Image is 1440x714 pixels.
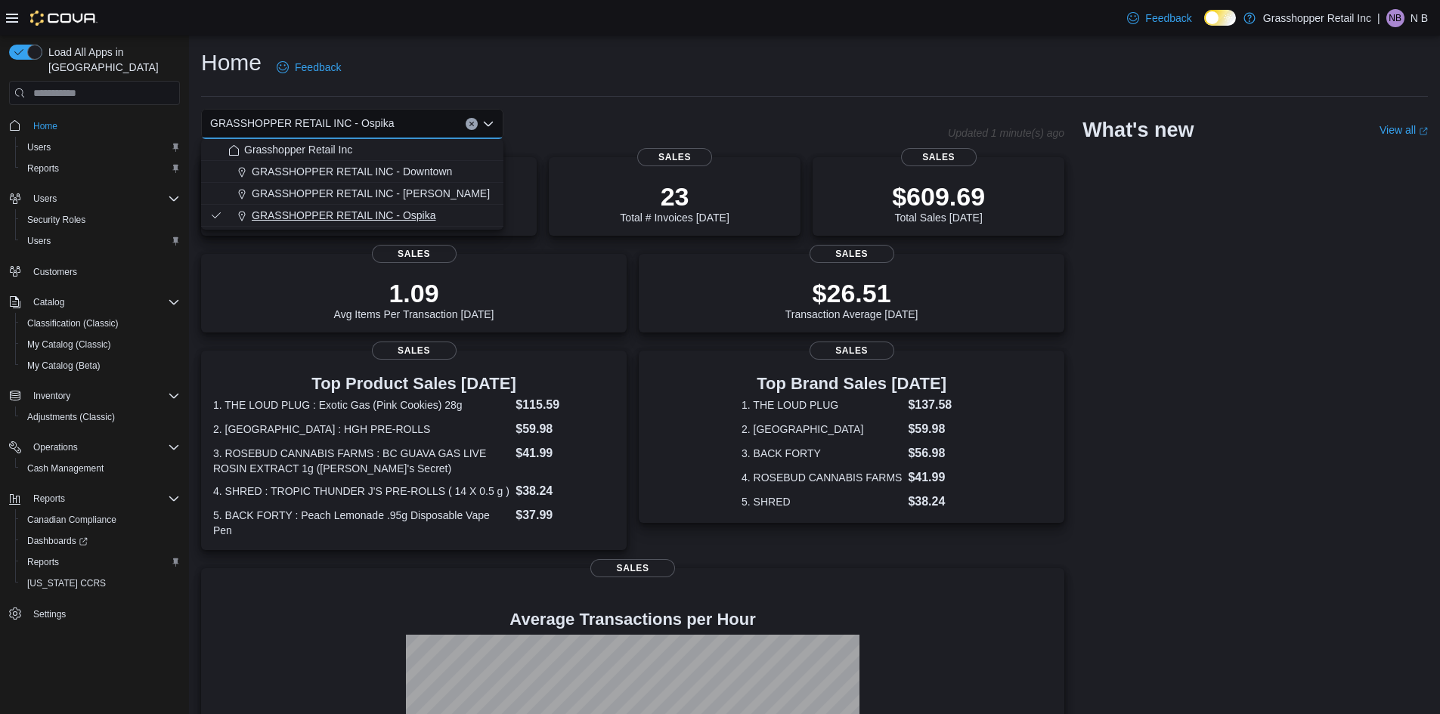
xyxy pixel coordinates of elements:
[21,511,122,529] a: Canadian Compliance
[27,293,70,311] button: Catalog
[21,211,91,229] a: Security Roles
[21,408,121,426] a: Adjustments (Classic)
[3,437,186,458] button: Operations
[9,108,180,664] nav: Complex example
[27,490,180,508] span: Reports
[213,610,1052,629] h4: Average Transactions per Hour
[27,535,88,547] span: Dashboards
[33,120,57,132] span: Home
[27,438,180,456] span: Operations
[908,493,962,511] dd: $38.24
[516,444,615,462] dd: $41.99
[252,208,436,223] span: GRASSHOPPER RETAIL INC - Ospika
[27,605,72,623] a: Settings
[637,148,713,166] span: Sales
[21,138,57,156] a: Users
[201,183,503,205] button: GRASSHOPPER RETAIL INC - [PERSON_NAME]
[21,532,94,550] a: Dashboards
[213,397,509,413] dt: 1. THE LOUD PLUG : Exotic Gas (Pink Cookies) 28g
[908,468,962,487] dd: $41.99
[21,459,180,478] span: Cash Management
[15,530,186,552] a: Dashboards
[1145,11,1191,26] span: Feedback
[785,278,918,308] p: $26.51
[33,296,64,308] span: Catalog
[21,314,125,332] a: Classification (Classic)
[908,396,962,414] dd: $137.58
[33,193,57,205] span: Users
[892,181,985,212] p: $609.69
[21,574,180,592] span: Washington CCRS
[27,116,180,134] span: Home
[33,441,78,453] span: Operations
[21,553,65,571] a: Reports
[33,266,77,278] span: Customers
[27,263,83,281] a: Customers
[27,387,180,405] span: Inventory
[21,211,180,229] span: Security Roles
[742,397,902,413] dt: 1. THE LOUD PLUG
[1419,127,1428,136] svg: External link
[1380,124,1428,136] a: View allExternal link
[27,387,76,405] button: Inventory
[244,142,352,157] span: Grasshopper Retail Inc
[27,338,111,351] span: My Catalog (Classic)
[213,508,509,538] dt: 5. BACK FORTY : Peach Lemonade .95g Disposable Vape Pen
[15,552,186,573] button: Reports
[908,420,962,438] dd: $59.98
[27,214,85,226] span: Security Roles
[3,114,186,136] button: Home
[271,52,347,82] a: Feedback
[1082,118,1194,142] h2: What's new
[252,164,452,179] span: GRASSHOPPER RETAIL INC - Downtown
[742,470,902,485] dt: 4. ROSEBUD CANNABIS FARMS
[21,314,180,332] span: Classification (Classic)
[742,422,902,437] dt: 2. [GEOGRAPHIC_DATA]
[27,141,51,153] span: Users
[30,11,98,26] img: Cova
[908,444,962,462] dd: $56.98
[3,603,186,625] button: Settings
[27,360,101,372] span: My Catalog (Beta)
[742,494,902,509] dt: 5. SHRED
[742,446,902,461] dt: 3. BACK FORTY
[21,532,180,550] span: Dashboards
[252,186,490,201] span: GRASSHOPPER RETAIL INC - [PERSON_NAME]
[21,159,65,178] a: Reports
[372,342,457,360] span: Sales
[213,422,509,437] dt: 2. [GEOGRAPHIC_DATA] : HGH PRE-ROLLS
[21,335,117,354] a: My Catalog (Classic)
[21,232,180,250] span: Users
[210,114,395,132] span: GRASSHOPPER RETAIL INC - Ospika
[21,511,180,529] span: Canadian Compliance
[21,553,180,571] span: Reports
[27,190,63,208] button: Users
[482,118,494,130] button: Close list of options
[27,438,84,456] button: Operations
[213,375,615,393] h3: Top Product Sales [DATE]
[948,127,1064,139] p: Updated 1 minute(s) ago
[372,245,457,263] span: Sales
[785,278,918,320] div: Transaction Average [DATE]
[21,357,180,375] span: My Catalog (Beta)
[21,138,180,156] span: Users
[466,118,478,130] button: Clear input
[3,261,186,283] button: Customers
[516,420,615,438] dd: $59.98
[15,406,186,428] button: Adjustments (Classic)
[33,493,65,505] span: Reports
[15,509,186,530] button: Canadian Compliance
[15,158,186,179] button: Reports
[1389,9,1401,27] span: NB
[27,490,71,508] button: Reports
[21,574,112,592] a: [US_STATE] CCRS
[201,48,262,78] h1: Home
[15,137,186,158] button: Users
[892,181,985,224] div: Total Sales [DATE]
[27,293,180,311] span: Catalog
[21,459,110,478] a: Cash Management
[1121,3,1197,33] a: Feedback
[27,556,59,568] span: Reports
[15,334,186,355] button: My Catalog (Classic)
